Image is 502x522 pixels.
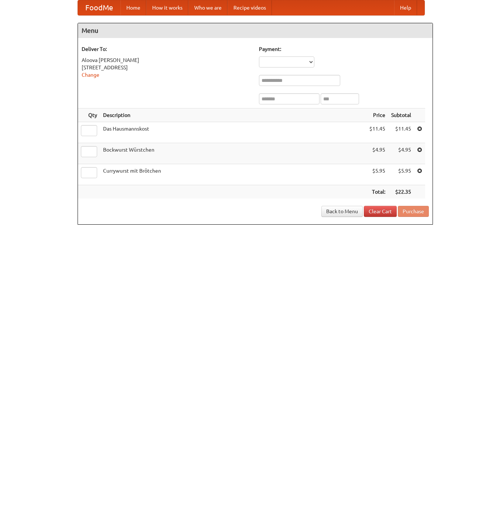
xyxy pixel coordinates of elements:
[100,122,366,143] td: Das Hausmannskost
[388,122,414,143] td: $11.45
[82,72,99,78] a: Change
[398,206,429,217] button: Purchase
[366,143,388,164] td: $4.95
[394,0,417,15] a: Help
[366,164,388,185] td: $5.95
[388,164,414,185] td: $5.95
[388,185,414,199] th: $22.35
[100,164,366,185] td: Currywurst mit Brötchen
[388,143,414,164] td: $4.95
[146,0,188,15] a: How it works
[366,108,388,122] th: Price
[100,108,366,122] th: Description
[120,0,146,15] a: Home
[366,122,388,143] td: $11.45
[78,0,120,15] a: FoodMe
[82,56,252,64] div: Aloova [PERSON_NAME]
[259,45,429,53] h5: Payment:
[78,23,433,38] h4: Menu
[100,143,366,164] td: Bockwurst Würstchen
[228,0,272,15] a: Recipe videos
[321,206,363,217] a: Back to Menu
[366,185,388,199] th: Total:
[82,64,252,71] div: [STREET_ADDRESS]
[188,0,228,15] a: Who we are
[364,206,397,217] a: Clear Cart
[78,108,100,122] th: Qty
[82,45,252,53] h5: Deliver To:
[388,108,414,122] th: Subtotal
